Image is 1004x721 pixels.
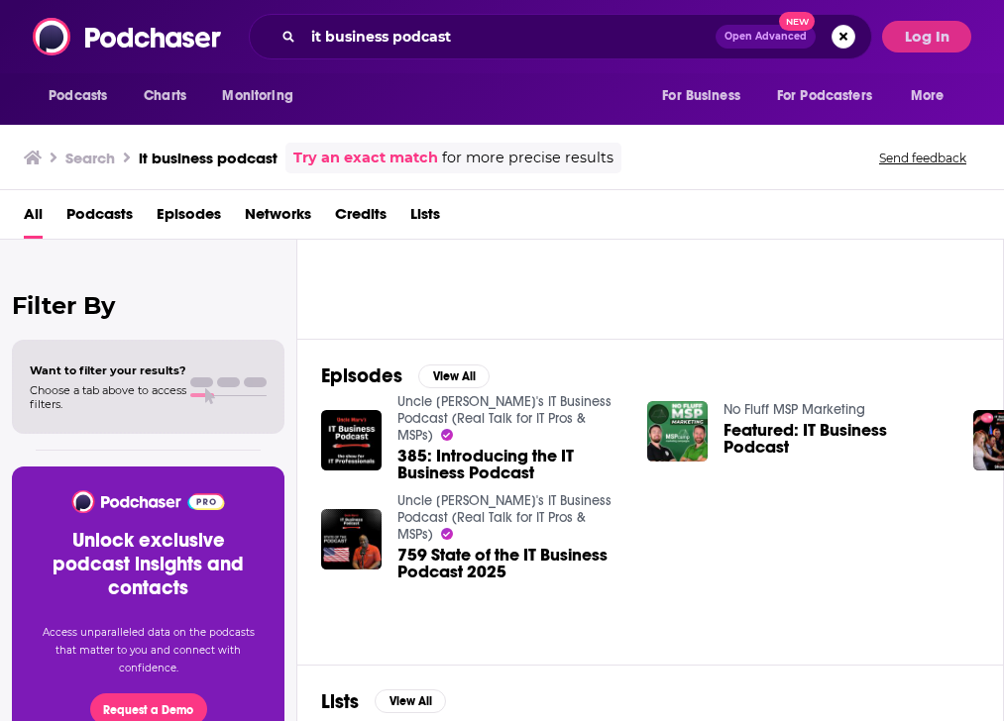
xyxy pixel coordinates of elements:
h3: Search [65,149,115,167]
span: Podcasts [49,82,107,110]
a: Uncle Marv's IT Business Podcast (Real Talk for IT Pros & MSPs) [397,492,612,543]
span: For Podcasters [777,82,872,110]
img: Podchaser - Follow, Share and Rate Podcasts [33,18,223,55]
span: More [911,82,945,110]
h2: Episodes [321,363,402,388]
a: Try an exact match [293,147,438,169]
h2: Filter By [12,291,284,320]
a: ListsView All [321,689,446,714]
span: For Business [662,82,740,110]
a: No Fluff MSP Marketing [724,401,865,418]
a: EpisodesView All [321,363,490,388]
a: Uncle Marv's IT Business Podcast (Real Talk for IT Pros & MSPs) [397,393,612,444]
span: for more precise results [442,147,614,169]
button: Open AdvancedNew [716,25,816,49]
button: View All [375,689,446,713]
button: open menu [208,77,318,115]
a: Networks [245,198,311,239]
span: Want to filter your results? [30,363,186,377]
button: Log In [882,21,971,52]
a: Episodes [157,198,221,239]
a: Charts [131,77,198,115]
button: Send feedback [873,150,972,166]
span: Open Advanced [725,32,807,42]
h2: Lists [321,689,359,714]
a: All [24,198,43,239]
button: open menu [35,77,133,115]
a: 759 State of the IT Business Podcast 2025 [397,547,623,580]
div: Search podcasts, credits, & more... [249,14,872,59]
h3: it business podcast [139,149,278,167]
span: New [779,12,815,31]
img: Podchaser - Follow, Share and Rate Podcasts [70,490,226,513]
button: View All [418,364,490,388]
span: Monitoring [222,82,292,110]
img: 759 State of the IT Business Podcast 2025 [321,509,382,569]
span: Charts [144,82,186,110]
a: Podcasts [66,198,133,239]
span: Choose a tab above to access filters. [30,383,186,411]
p: Access unparalleled data on the podcasts that matter to you and connect with confidence. [36,624,261,677]
h3: Unlock exclusive podcast insights and contacts [36,529,261,600]
a: Lists [410,198,440,239]
input: Search podcasts, credits, & more... [303,21,716,52]
a: Featured: IT Business Podcast [724,422,949,456]
button: open menu [897,77,969,115]
img: 385: Introducing the IT Business Podcast [321,410,382,470]
button: open menu [648,77,765,115]
a: Credits [335,198,387,239]
img: Featured: IT Business Podcast [647,401,708,462]
a: 385: Introducing the IT Business Podcast [397,448,623,481]
button: open menu [764,77,901,115]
